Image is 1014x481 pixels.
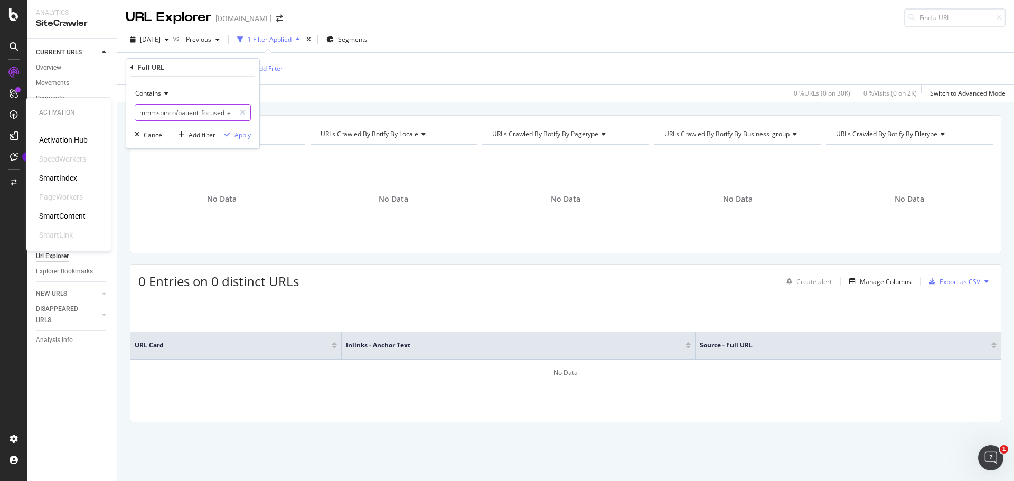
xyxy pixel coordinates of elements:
[36,8,108,17] div: Analytics
[126,31,173,48] button: [DATE]
[130,360,1001,386] div: No Data
[39,192,83,202] div: PageWorkers
[39,211,86,221] a: SmartContent
[140,35,161,44] span: 2025 Sep. 22nd
[220,129,251,140] button: Apply
[904,8,1006,27] input: Find a URL
[36,17,108,30] div: SiteCrawler
[700,341,975,350] span: Source - Full URL
[304,34,313,45] div: times
[36,62,61,73] div: Overview
[138,272,299,290] span: 0 Entries on 0 distinct URLs
[36,93,64,104] div: Segments
[39,230,73,240] div: SmartLink
[926,85,1006,102] button: Switch to Advanced Mode
[492,129,598,138] span: URLs Crawled By Botify By pagetype
[241,62,283,75] button: Add Filter
[36,47,82,58] div: CURRENT URLS
[794,89,850,98] div: 0 % URLs ( 0 on 30K )
[276,15,283,22] div: arrow-right-arrow-left
[39,173,77,183] a: SmartIndex
[130,129,164,140] button: Cancel
[234,130,251,139] div: Apply
[551,194,580,204] span: No Data
[36,266,109,277] a: Explorer Bookmarks
[723,194,753,204] span: No Data
[144,130,164,139] div: Cancel
[836,129,937,138] span: URLs Crawled By Botify By filetype
[36,288,99,299] a: NEW URLS
[925,273,980,290] button: Export as CSV
[322,31,372,48] button: Segments
[135,341,329,350] span: URL Card
[1000,445,1008,454] span: 1
[36,93,109,104] a: Segments
[138,63,164,72] div: Full URL
[845,275,912,288] button: Manage Columns
[39,108,98,117] div: Activation
[36,78,69,89] div: Movements
[36,47,99,58] a: CURRENT URLS
[36,304,89,326] div: DISAPPEARED URLS
[36,251,69,262] div: Url Explorer
[233,31,304,48] button: 1 Filter Applied
[662,126,812,143] h4: URLs Crawled By Botify By business_group
[346,341,670,350] span: Inlinks - Anchor Text
[189,130,215,139] div: Add filter
[182,35,211,44] span: Previous
[36,304,99,326] a: DISAPPEARED URLS
[248,35,292,44] div: 1 Filter Applied
[834,126,983,143] h4: URLs Crawled By Botify By filetype
[22,152,32,162] div: Tooltip anchor
[321,129,418,138] span: URLs Crawled By Botify By locale
[36,62,109,73] a: Overview
[207,194,237,204] span: No Data
[782,273,832,290] button: Create alert
[36,78,109,89] a: Movements
[863,89,917,98] div: 0 % Visits ( 0 on 2K )
[255,64,283,73] div: Add Filter
[490,126,640,143] h4: URLs Crawled By Botify By pagetype
[978,445,1003,470] iframe: Intercom live chat
[39,154,86,164] div: SpeedWorkers
[895,194,924,204] span: No Data
[135,89,161,98] span: Contains
[379,194,408,204] span: No Data
[664,129,790,138] span: URLs Crawled By Botify By business_group
[36,335,73,346] div: Analysis Info
[36,266,93,277] div: Explorer Bookmarks
[36,335,109,346] a: Analysis Info
[39,135,88,145] a: Activation Hub
[318,126,468,143] h4: URLs Crawled By Botify By locale
[126,8,211,26] div: URL Explorer
[930,89,1006,98] div: Switch to Advanced Mode
[174,129,215,140] button: Add filter
[338,35,368,44] span: Segments
[173,34,182,43] span: vs
[36,288,67,299] div: NEW URLS
[215,13,272,24] div: [DOMAIN_NAME]
[796,277,832,286] div: Create alert
[860,277,912,286] div: Manage Columns
[940,277,980,286] div: Export as CSV
[182,31,224,48] button: Previous
[36,251,109,262] a: Url Explorer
